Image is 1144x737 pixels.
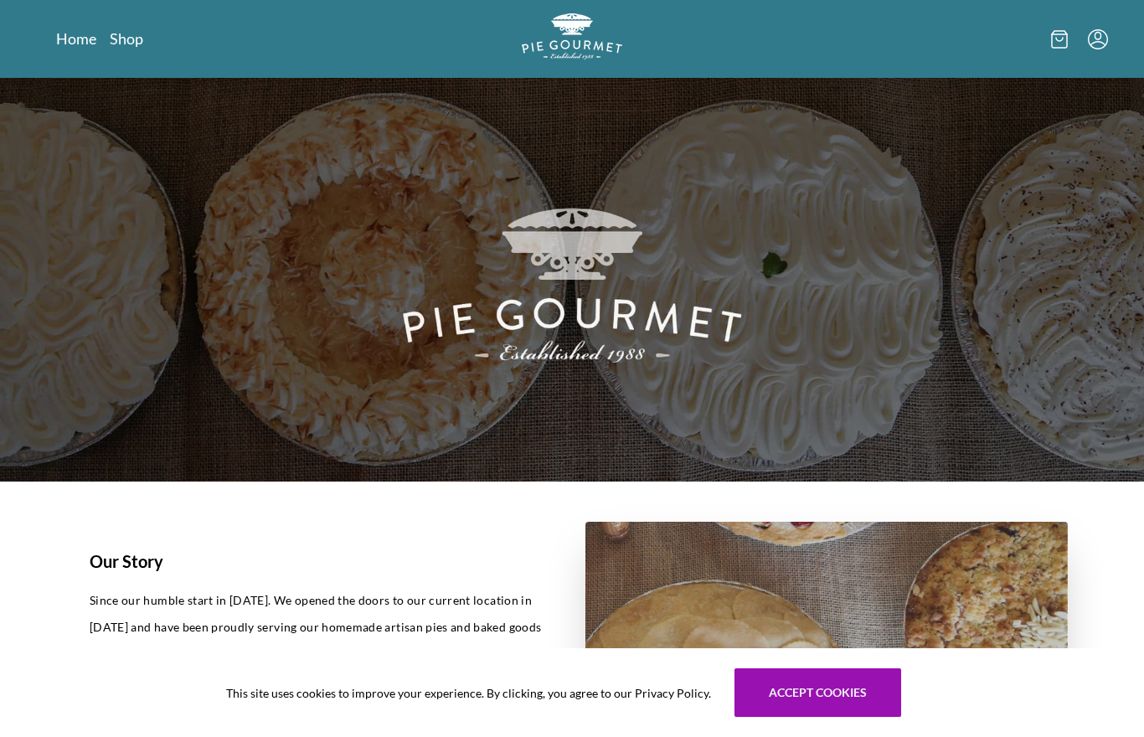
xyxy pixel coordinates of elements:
img: logo [522,13,622,59]
span: This site uses cookies to improve your experience. By clicking, you agree to our Privacy Policy. [226,684,711,702]
h1: Our Story [90,549,545,574]
a: Logo [522,13,622,64]
a: Home [56,28,96,49]
a: Shop [110,28,143,49]
button: Menu [1088,29,1108,49]
button: Accept cookies [734,668,901,717]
